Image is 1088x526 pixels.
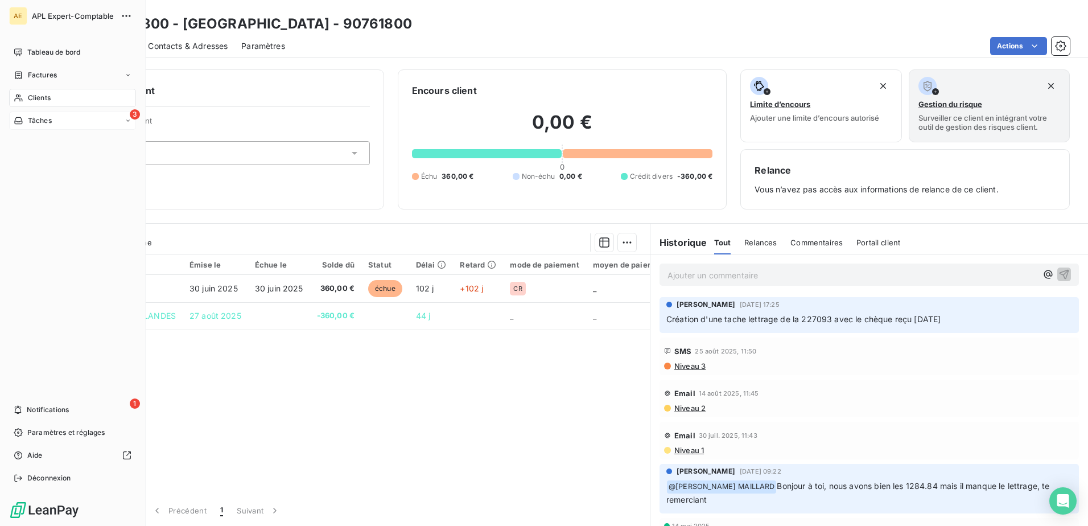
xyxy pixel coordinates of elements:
[677,171,712,182] span: -360,00 €
[27,405,69,415] span: Notifications
[666,481,1052,504] span: Bonjour à toi, nous avons bien les 1284.84 mais il manque le lettrage, te remerciant
[230,499,287,523] button: Suivant
[9,501,80,519] img: Logo LeanPay
[145,499,213,523] button: Précédent
[130,109,140,120] span: 3
[460,283,483,293] span: +102 j
[368,260,402,269] div: Statut
[740,301,780,308] span: [DATE] 17:25
[677,466,735,476] span: [PERSON_NAME]
[630,171,673,182] span: Crédit divers
[28,93,51,103] span: Clients
[27,473,71,483] span: Déconnexion
[9,446,136,465] a: Aide
[69,84,370,97] h6: Informations client
[673,404,706,413] span: Niveau 2
[213,499,230,523] button: 1
[28,116,52,126] span: Tâches
[695,348,756,355] span: 25 août 2025, 11:50
[9,7,27,25] div: AE
[856,238,900,247] span: Portail client
[666,314,941,324] span: Création d'une tache lettrage de la 227093 avec le chèque reçu [DATE]
[673,361,706,371] span: Niveau 3
[416,283,434,293] span: 102 j
[32,11,114,20] span: APL Expert-Comptable
[740,468,781,475] span: [DATE] 09:22
[522,171,555,182] span: Non-échu
[593,311,596,320] span: _
[317,310,355,322] span: -360,00 €
[744,238,777,247] span: Relances
[790,238,843,247] span: Commentaires
[27,450,43,461] span: Aide
[189,283,238,293] span: 30 juin 2025
[755,163,1056,195] div: Vous n’avez pas accès aux informations de relance de ce client.
[750,100,810,109] span: Limite d’encours
[990,37,1047,55] button: Actions
[674,347,691,356] span: SMS
[560,162,564,171] span: 0
[699,432,757,439] span: 30 juil. 2025, 11:43
[189,260,241,269] div: Émise le
[416,260,447,269] div: Délai
[27,47,80,57] span: Tableau de bord
[677,299,735,310] span: [PERSON_NAME]
[755,163,1056,177] h6: Relance
[130,398,140,409] span: 1
[317,260,355,269] div: Solde dû
[909,69,1070,142] button: Gestion du risqueSurveiller ce client en intégrant votre outil de gestion des risques client.
[510,260,579,269] div: mode de paiement
[460,260,496,269] div: Retard
[412,111,713,145] h2: 0,00 €
[412,84,477,97] h6: Encours client
[241,40,285,52] span: Paramètres
[650,236,707,249] h6: Historique
[559,171,582,182] span: 0,00 €
[255,283,303,293] span: 30 juin 2025
[148,40,228,52] span: Contacts & Adresses
[92,116,370,132] span: Propriétés Client
[317,283,355,294] span: 360,00 €
[714,238,731,247] span: Tout
[740,69,901,142] button: Limite d’encoursAjouter une limite d’encours autorisé
[255,260,303,269] div: Échue le
[368,280,402,297] span: échue
[27,428,105,438] span: Paramètres et réglages
[220,505,223,516] span: 1
[510,311,513,320] span: _
[442,171,473,182] span: 360,00 €
[674,431,695,440] span: Email
[667,480,776,494] span: @ [PERSON_NAME] MAILLARD
[918,100,982,109] span: Gestion du risque
[189,311,241,320] span: 27 août 2025
[674,389,695,398] span: Email
[750,113,879,122] span: Ajouter une limite d’encours autorisé
[100,14,412,34] h3: 90761800 - [GEOGRAPHIC_DATA] - 90761800
[918,113,1060,131] span: Surveiller ce client en intégrant votre outil de gestion des risques client.
[421,171,438,182] span: Échu
[1049,487,1077,515] div: Open Intercom Messenger
[699,390,759,397] span: 14 août 2025, 11:45
[513,285,522,292] span: CR
[416,311,431,320] span: 44 j
[673,446,704,455] span: Niveau 1
[593,260,667,269] div: moyen de paiement
[28,70,57,80] span: Factures
[593,283,596,293] span: _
